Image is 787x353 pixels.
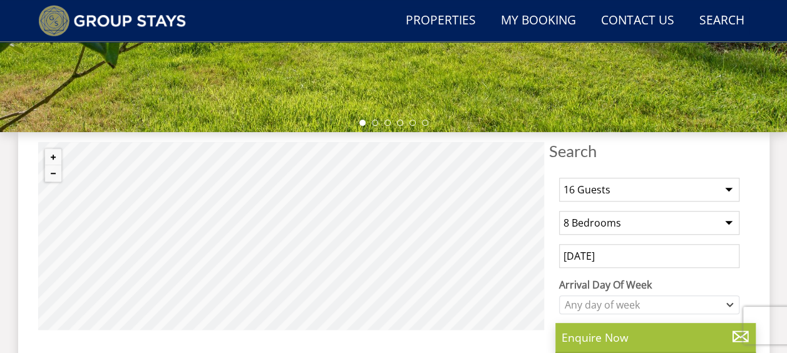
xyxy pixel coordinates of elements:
img: Group Stays [38,5,187,36]
a: Contact Us [596,7,679,35]
button: Zoom in [45,149,61,165]
canvas: Map [38,142,544,330]
input: Arrival Date [559,244,739,268]
a: Properties [401,7,481,35]
div: Combobox [559,295,739,314]
div: Any day of week [562,298,724,312]
label: Arrival Day Of Week [559,277,739,292]
button: Zoom out [45,165,61,182]
a: My Booking [496,7,581,35]
span: Search [549,142,749,160]
a: Search [694,7,749,35]
p: Enquire Now [562,329,749,345]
